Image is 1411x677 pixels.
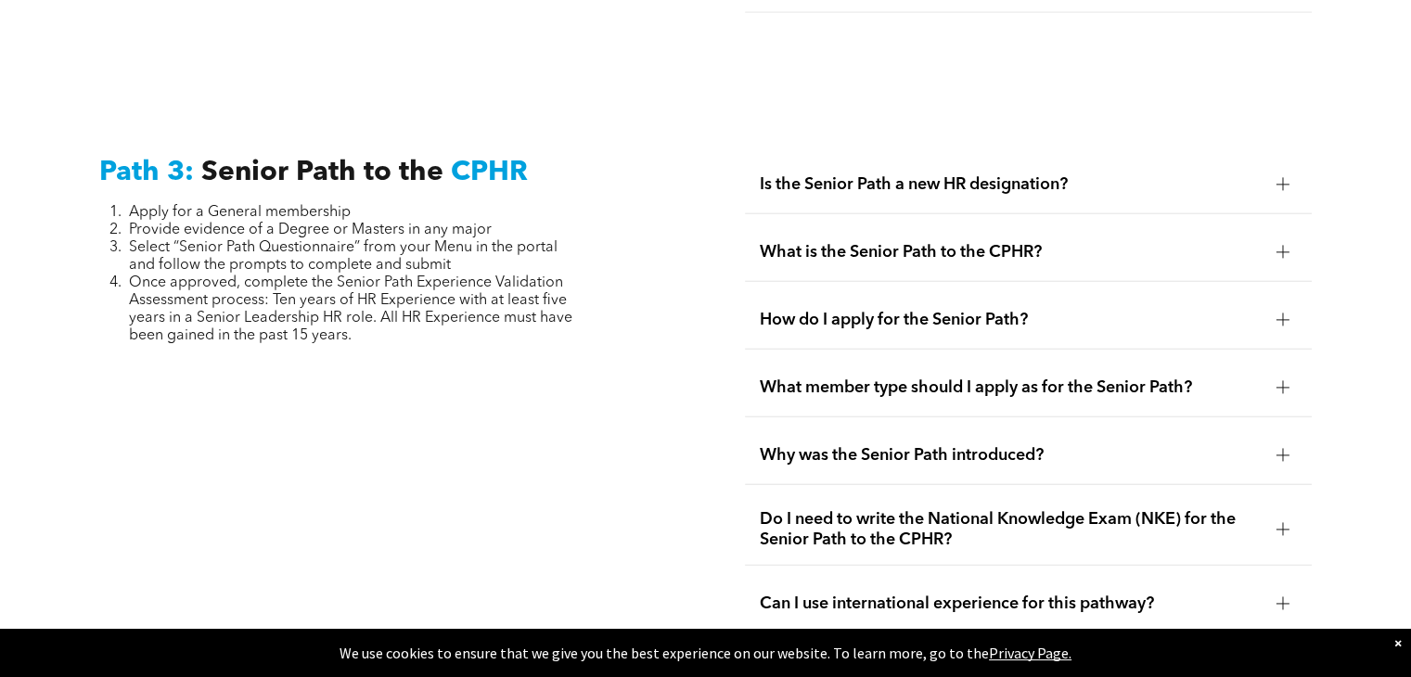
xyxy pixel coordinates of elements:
[129,205,351,220] span: Apply for a General membership
[129,223,492,237] span: Provide evidence of a Degree or Masters in any major
[760,509,1261,550] span: Do I need to write the National Knowledge Exam (NKE) for the Senior Path to the CPHR?
[129,240,558,273] span: Select “Senior Path Questionnaire” from your Menu in the portal and follow the prompts to complet...
[989,644,1071,662] a: Privacy Page.
[760,310,1261,330] span: How do I apply for the Senior Path?
[760,377,1261,398] span: What member type should I apply as for the Senior Path?
[99,159,194,186] span: Path 3:
[760,242,1261,262] span: What is the Senior Path to the CPHR?
[760,594,1261,614] span: Can I use international experience for this pathway?
[451,159,528,186] span: CPHR
[1394,633,1402,652] div: Dismiss notification
[201,159,443,186] span: Senior Path to the
[129,275,572,343] span: Once approved, complete the Senior Path Experience Validation Assessment process: Ten years of HR...
[760,174,1261,195] span: Is the Senior Path a new HR designation?
[760,445,1261,466] span: Why was the Senior Path introduced?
